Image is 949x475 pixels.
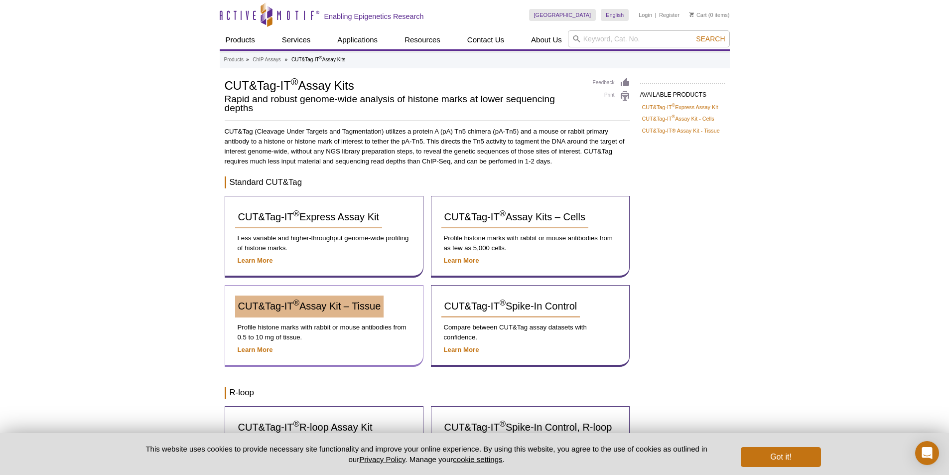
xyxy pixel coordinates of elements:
[238,346,273,353] a: Learn More
[659,11,679,18] a: Register
[441,322,619,342] p: Compare between CUT&Tag assay datasets with confidence.
[285,57,288,62] li: »
[253,55,281,64] a: ChIP Assays
[693,34,728,43] button: Search
[238,211,379,222] span: CUT&Tag-IT Express Assay Kit
[444,346,479,353] a: Learn More
[224,55,244,64] a: Products
[238,422,373,433] span: CUT&Tag-IT R-loop Assay Kit
[238,257,273,264] a: Learn More
[642,114,714,123] a: CUT&Tag-IT®Assay Kit - Cells
[441,206,588,228] a: CUT&Tag-IT®Assay Kits – Cells
[319,55,322,60] sup: ®
[642,103,718,112] a: CUT&Tag-IT®Express Assay Kit
[291,57,345,62] li: CUT&Tag-IT Assay Kits
[441,233,619,253] p: Profile histone marks with rabbit or mouse antibodies from as few as 5,000 cells.
[915,441,939,465] div: Open Intercom Messenger
[225,77,583,92] h1: CUT&Tag-IT Assay Kits
[444,211,585,222] span: CUT&Tag-IT Assay Kits – Cells
[500,420,506,429] sup: ®
[359,455,405,464] a: Privacy Policy
[444,301,577,312] span: CUT&Tag-IT Spike-In Control
[225,95,583,113] h2: Rapid and robust genome-wide analysis of histone marks at lower sequencing depths
[525,30,568,49] a: About Us
[235,417,376,439] a: CUT&Tag-IT®R-loop Assay Kit
[293,299,299,308] sup: ®
[741,447,820,467] button: Got it!
[640,83,725,101] h2: AVAILABLE PRODUCTS
[238,301,381,312] span: CUT&Tag-IT Assay Kit – Tissue
[444,257,479,264] a: Learn More
[672,103,676,108] sup: ®
[276,30,317,49] a: Services
[235,206,382,228] a: CUT&Tag-IT®Express Assay Kit
[225,387,630,399] h3: R-loop
[593,77,630,88] a: Feedback
[235,233,413,253] p: Less variable and higher-throughput genome-wide profiling of histone marks.
[689,11,707,18] a: Cart
[601,9,629,21] a: English
[529,9,596,21] a: [GEOGRAPHIC_DATA]
[568,30,730,47] input: Keyword, Cat. No.
[689,9,730,21] li: (0 items)
[453,455,502,464] button: cookie settings
[672,115,676,120] sup: ®
[293,420,299,429] sup: ®
[696,35,725,43] span: Search
[500,299,506,308] sup: ®
[500,209,506,219] sup: ®
[220,30,261,49] a: Products
[129,444,725,465] p: This website uses cookies to provide necessary site functionality and improve your online experie...
[461,30,510,49] a: Contact Us
[441,417,615,439] a: CUT&Tag-IT®Spike-In Control, R-loop
[324,12,424,21] h2: Enabling Epigenetics Research
[642,126,720,135] a: CUT&Tag-IT® Assay Kit - Tissue
[235,296,384,317] a: CUT&Tag-IT®Assay Kit – Tissue
[225,127,630,166] p: CUT&Tag (Cleavage Under Targets and Tagmentation) utilizes a protein A (pA) Tn5 chimera (pA-Tn5) ...
[293,209,299,219] sup: ®
[441,296,580,317] a: CUT&Tag-IT®Spike-In Control
[225,176,630,188] h3: Standard CUT&Tag
[639,11,652,18] a: Login
[593,91,630,102] a: Print
[655,9,657,21] li: |
[331,30,384,49] a: Applications
[291,76,298,87] sup: ®
[399,30,446,49] a: Resources
[235,322,413,342] p: Profile histone marks with rabbit or mouse antibodies from 0.5 to 10 mg of tissue.
[444,422,612,433] span: CUT&Tag-IT Spike-In Control, R-loop
[246,57,249,62] li: »
[689,12,694,17] img: Your Cart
